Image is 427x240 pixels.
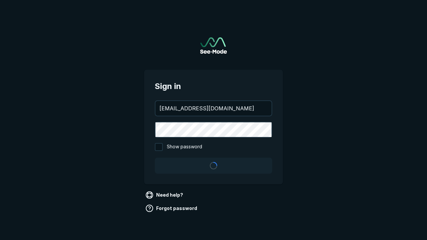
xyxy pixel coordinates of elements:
a: Need help? [144,190,186,200]
span: Show password [167,143,202,151]
a: Forgot password [144,203,200,214]
input: your@email.com [155,101,272,116]
span: Sign in [155,80,272,92]
a: Go to sign in [200,37,227,54]
img: See-Mode Logo [200,37,227,54]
